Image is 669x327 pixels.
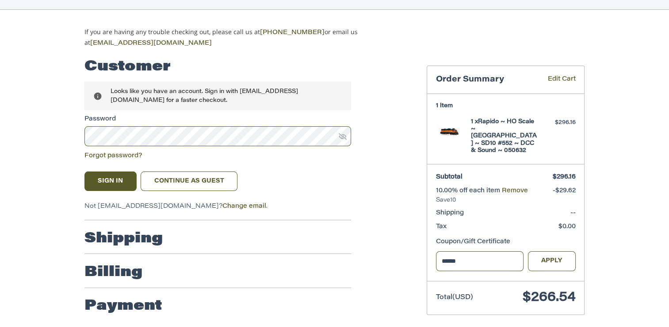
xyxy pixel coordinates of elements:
a: Change email [222,203,266,210]
span: -$29.62 [553,188,576,194]
span: $266.54 [523,291,576,304]
button: Sign In [84,171,137,191]
span: -- [570,210,576,216]
span: Tax [436,224,447,230]
button: Apply [528,251,576,271]
h2: Payment [84,297,162,315]
p: If you are having any trouble checking out, please call us at or email us at [84,27,386,48]
label: Password [84,115,351,124]
h2: Shipping [84,230,163,248]
span: Subtotal [436,174,463,180]
span: $296.16 [553,174,576,180]
a: Continue as guest [141,171,237,191]
a: Forgot password? [84,153,142,159]
h2: Customer [84,58,171,76]
h2: Billing [84,264,142,281]
a: Remove [502,188,528,194]
span: Save10 [436,196,576,205]
h4: 1 x Rapido ~ HO Scale ~ [GEOGRAPHIC_DATA] ~ SD10 #552 ~ DCC & Sound ~ 050632 [471,118,539,154]
div: $296.16 [541,118,576,127]
div: Coupon/Gift Certificate [436,237,576,247]
span: $0.00 [558,224,576,230]
h3: Order Summary [436,75,535,85]
input: Gift Certificate or Coupon Code [436,251,524,271]
span: Total (USD) [436,294,473,301]
span: Looks like you have an account. Sign in with [EMAIL_ADDRESS][DOMAIN_NAME] for a faster checkout. [111,89,298,103]
a: [PHONE_NUMBER] [260,30,325,36]
span: Shipping [436,210,464,216]
h3: 1 Item [436,102,576,109]
span: 10.00% off each item [436,188,502,194]
a: Edit Cart [535,75,576,85]
p: Not [EMAIL_ADDRESS][DOMAIN_NAME]? . [84,202,351,211]
a: [EMAIL_ADDRESS][DOMAIN_NAME] [90,40,212,47]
